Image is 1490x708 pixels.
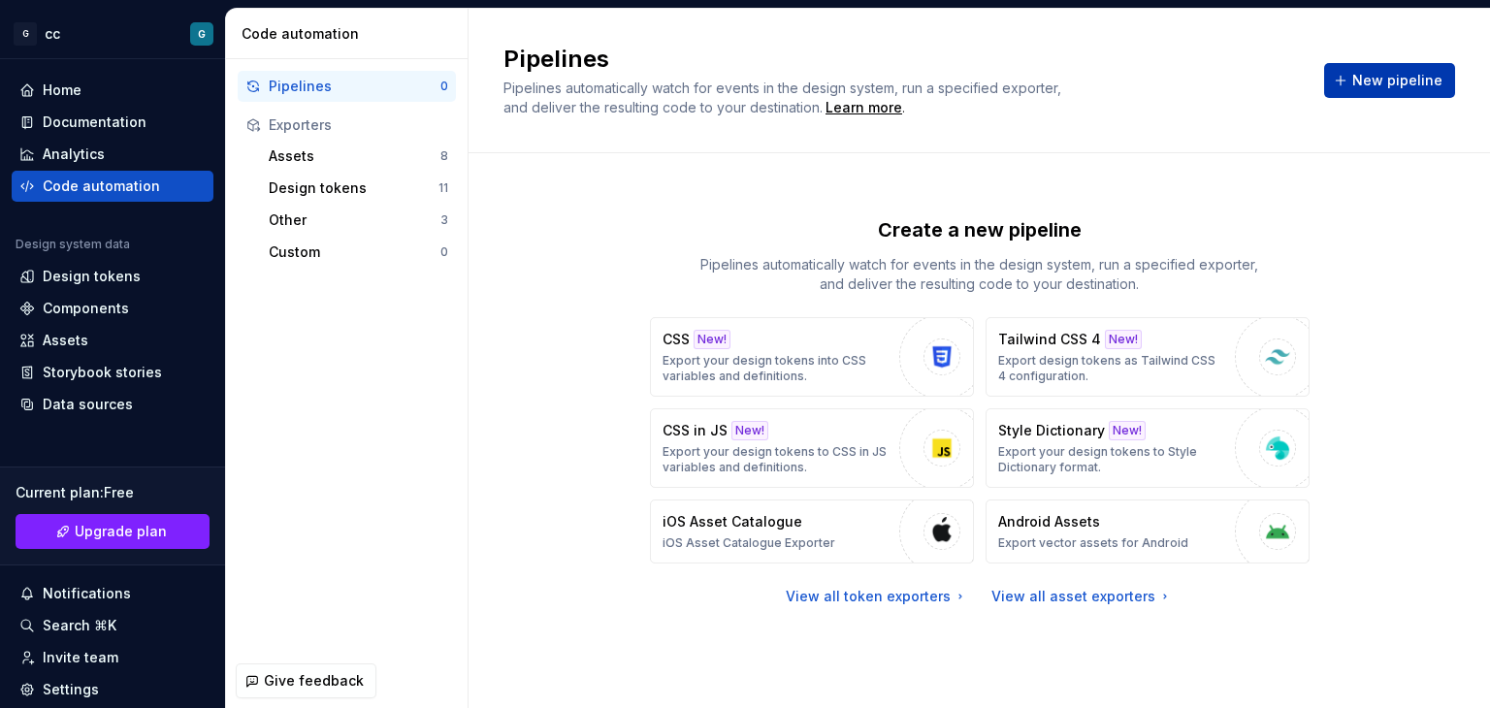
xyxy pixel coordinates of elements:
div: Invite team [43,648,118,667]
p: Create a new pipeline [878,216,1082,243]
div: G [14,22,37,46]
div: Components [43,299,129,318]
span: . [823,101,905,115]
a: Design tokens [12,261,213,292]
p: Export design tokens as Tailwind CSS 4 configuration. [998,353,1225,384]
p: Android Assets [998,512,1100,531]
div: Data sources [43,395,133,414]
p: iOS Asset Catalogue Exporter [663,535,835,551]
div: Design tokens [43,267,141,286]
button: Other3 [261,205,456,236]
div: Custom [269,242,440,262]
button: Android AssetsExport vector assets for Android [986,499,1310,563]
div: 11 [438,180,448,196]
a: Invite team [12,642,213,673]
button: Pipelines0 [238,71,456,102]
button: GccG [4,13,221,54]
div: 8 [440,148,448,164]
a: Settings [12,674,213,705]
a: Storybook stories [12,357,213,388]
a: View all asset exporters [991,587,1173,606]
div: 0 [440,79,448,94]
div: Exporters [269,115,448,135]
div: New! [694,330,730,349]
div: Pipelines [269,77,440,96]
div: Other [269,210,440,230]
a: View all token exporters [786,587,968,606]
div: Search ⌘K [43,616,116,635]
p: Export your design tokens to Style Dictionary format. [998,444,1225,475]
button: Search ⌘K [12,610,213,641]
div: 3 [440,212,448,228]
div: Assets [269,146,440,166]
a: Assets [12,325,213,356]
p: CSS [663,330,690,349]
button: CSS in JSNew!Export your design tokens to CSS in JS variables and definitions. [650,408,974,488]
a: Code automation [12,171,213,202]
button: CSSNew!Export your design tokens into CSS variables and definitions. [650,317,974,397]
div: Design tokens [269,178,438,198]
div: Documentation [43,113,146,132]
button: Tailwind CSS 4New!Export design tokens as Tailwind CSS 4 configuration. [986,317,1310,397]
a: Documentation [12,107,213,138]
p: Pipelines automatically watch for events in the design system, run a specified exporter, and deli... [689,255,1271,294]
button: New pipeline [1324,63,1455,98]
a: Analytics [12,139,213,170]
a: Data sources [12,389,213,420]
div: Storybook stories [43,363,162,382]
div: Assets [43,331,88,350]
p: Export your design tokens to CSS in JS variables and definitions. [663,444,890,475]
div: 0 [440,244,448,260]
a: Learn more [826,98,902,117]
div: New! [1105,330,1142,349]
div: New! [731,421,768,440]
span: Pipelines automatically watch for events in the design system, run a specified exporter, and deli... [503,80,1065,115]
div: G [198,26,206,42]
p: Export vector assets for Android [998,535,1188,551]
div: cc [45,24,60,44]
div: Code automation [242,24,460,44]
p: iOS Asset Catalogue [663,512,802,531]
div: New! [1109,421,1146,440]
button: iOS Asset CatalogueiOS Asset Catalogue Exporter [650,499,974,563]
div: Design system data [16,237,130,252]
span: Give feedback [264,671,364,691]
div: Code automation [43,177,160,196]
button: Design tokens11 [261,173,456,204]
button: Upgrade plan [16,514,210,549]
h2: Pipelines [503,44,1301,75]
div: Notifications [43,584,131,603]
p: Tailwind CSS 4 [998,330,1101,349]
button: Style DictionaryNew!Export your design tokens to Style Dictionary format. [986,408,1310,488]
p: Style Dictionary [998,421,1105,440]
a: Components [12,293,213,324]
div: Settings [43,680,99,699]
button: Custom0 [261,237,456,268]
button: Notifications [12,578,213,609]
button: Give feedback [236,663,376,698]
a: Home [12,75,213,106]
div: Analytics [43,145,105,164]
button: Assets8 [261,141,456,172]
p: CSS in JS [663,421,728,440]
span: New pipeline [1352,71,1442,90]
span: Upgrade plan [75,522,167,541]
div: Home [43,80,81,100]
p: Export your design tokens into CSS variables and definitions. [663,353,890,384]
div: Current plan : Free [16,483,210,502]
